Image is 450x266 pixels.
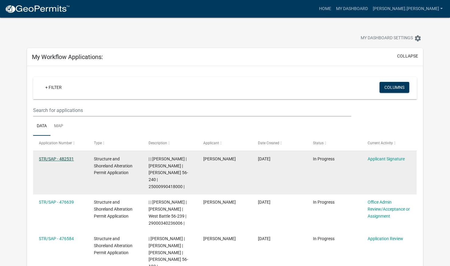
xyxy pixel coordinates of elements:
span: Description [149,141,167,145]
span: Application Number [39,141,72,145]
a: + Filter [40,82,67,93]
span: 09/10/2025 [258,236,270,241]
span: Date Created [258,141,279,145]
i: settings [414,35,421,42]
span: Dan Barbre [203,156,236,161]
span: Dan Barbre [203,200,236,205]
a: Applicant Signature [368,156,405,161]
span: Structure and Shoreland Alteration Permit Application [94,156,132,175]
datatable-header-cell: Date Created [252,136,307,150]
datatable-header-cell: Applicant [198,136,252,150]
datatable-header-cell: Current Activity [362,136,417,150]
span: | | DANIEL R BAUER | AMBER J BAUER | West Battle 56-239 | 29000340236006 | [149,200,187,225]
a: STR/SAP - 482531 [39,156,74,161]
span: | | WESLEY A CLAY | BRIANNE CLAY | Blanche 56-240 | 25000990418000 | [149,156,188,189]
a: Home [317,3,334,15]
a: Office Admin Review/Acceptance or Assignment [368,200,410,219]
datatable-header-cell: Application Number [33,136,88,150]
a: Application Review [368,236,403,241]
a: [PERSON_NAME].[PERSON_NAME] [370,3,445,15]
span: 09/10/2025 [258,200,270,205]
a: STR/SAP - 476639 [39,200,74,205]
datatable-header-cell: Type [88,136,143,150]
span: 09/23/2025 [258,156,270,161]
span: Current Activity [368,141,393,145]
span: My Dashboard Settings [361,35,413,42]
span: Status [313,141,324,145]
datatable-header-cell: Description [143,136,198,150]
span: Structure and Shoreland Alteration Permit Application [94,236,132,255]
button: My Dashboard Settingssettings [356,32,426,44]
datatable-header-cell: Status [307,136,362,150]
span: In Progress [313,236,335,241]
span: In Progress [313,200,335,205]
a: STR/SAP - 476584 [39,236,74,241]
h5: My Workflow Applications: [32,53,103,61]
span: In Progress [313,156,335,161]
a: Map [50,117,67,136]
span: Applicant [203,141,219,145]
a: Data [33,117,50,136]
span: Type [94,141,102,145]
input: Search for applications [33,104,351,117]
button: collapse [397,53,418,59]
span: Structure and Shoreland Alteration Permit Application [94,200,132,219]
a: My Dashboard [334,3,370,15]
button: Columns [380,82,409,93]
span: Dan Barbre [203,236,236,241]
